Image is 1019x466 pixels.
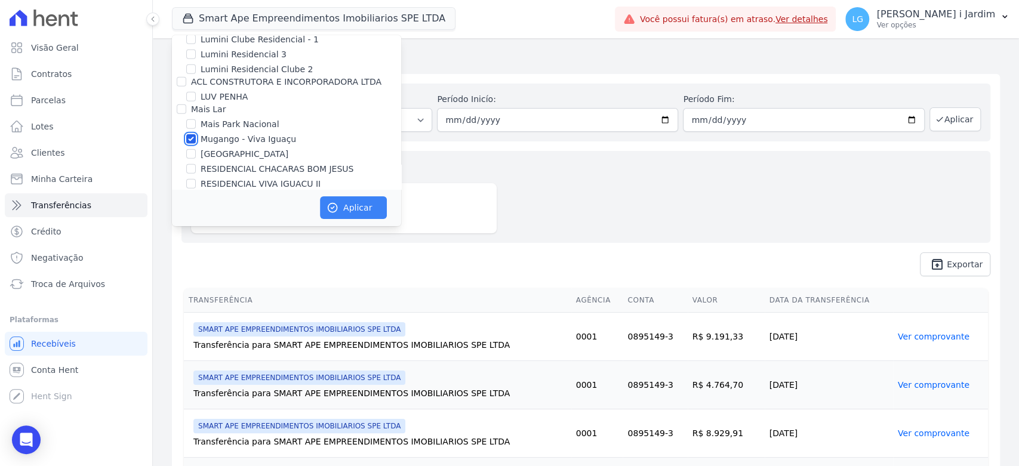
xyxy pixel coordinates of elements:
span: Recebíveis [31,338,76,350]
a: Contratos [5,62,147,86]
a: Clientes [5,141,147,165]
button: Smart Ape Empreendimentos Imobiliarios SPE LTDA [172,7,455,30]
label: Lumini Residencial Clube 2 [201,63,313,76]
label: Período Inicío: [437,93,678,106]
label: Mugango - Viva Iguaçu [201,133,296,146]
span: Crédito [31,226,61,237]
label: Mais Park Nacional [201,118,279,131]
span: Você possui fatura(s) em atraso. [640,13,828,26]
th: Agência [571,288,623,313]
span: SMART APE EMPREENDIMENTOS IMOBILIARIOS SPE LTDA [193,371,405,385]
button: Aplicar [929,107,981,131]
a: Minha Carteira [5,167,147,191]
label: Mais Lar [191,104,226,114]
label: ACL CONSTRUTORA E INCORPORADORA LTDA [191,77,381,87]
div: Open Intercom Messenger [12,425,41,454]
label: Lumini Clube Residencial - 1 [201,33,319,46]
td: 0895149-3 [623,409,687,458]
label: LUV PENHA [201,91,248,103]
span: Clientes [31,147,64,159]
a: Parcelas [5,88,147,112]
label: Lumini Residencial 3 [201,48,287,61]
span: SMART APE EMPREENDIMENTOS IMOBILIARIOS SPE LTDA [193,419,405,433]
td: 0001 [571,409,623,458]
label: RESIDENCIAL VIVA IGUACU II [201,178,321,190]
i: unarchive [930,257,944,271]
p: [PERSON_NAME] i Jardim [876,8,995,20]
span: LG [852,15,863,23]
a: unarchive Exportar [920,252,990,276]
a: Troca de Arquivos [5,272,147,296]
span: Troca de Arquivos [31,278,105,290]
td: [DATE] [765,409,893,458]
td: 0895149-3 [623,361,687,409]
td: 0001 [571,361,623,409]
th: Conta [623,288,687,313]
td: 0895149-3 [623,313,687,361]
td: [DATE] [765,361,893,409]
button: LG [PERSON_NAME] i Jardim Ver opções [836,2,1019,36]
div: Transferência para SMART APE EMPREENDIMENTOS IMOBILIARIOS SPE LTDA [193,436,567,448]
div: Transferência para SMART APE EMPREENDIMENTOS IMOBILIARIOS SPE LTDA [193,387,567,399]
a: Ver comprovante [898,332,969,341]
label: Período Fim: [683,93,924,106]
td: 0001 [571,313,623,361]
span: Contratos [31,68,72,80]
th: Valor [688,288,765,313]
button: Aplicar [320,196,387,219]
label: [GEOGRAPHIC_DATA] [201,148,288,161]
td: R$ 4.764,70 [688,361,765,409]
div: Plataformas [10,313,143,327]
span: Negativação [31,252,84,264]
a: Recebíveis [5,332,147,356]
span: Transferências [31,199,91,211]
td: R$ 9.191,33 [688,313,765,361]
span: Parcelas [31,94,66,106]
a: Negativação [5,246,147,270]
label: RESIDENCIAL CHACARAS BOM JESUS [201,163,353,175]
p: Ver opções [876,20,995,30]
td: R$ 8.929,91 [688,409,765,458]
h2: Transferências [172,48,1000,69]
a: Lotes [5,115,147,138]
th: Data da Transferência [765,288,893,313]
span: Minha Carteira [31,173,93,185]
a: Ver comprovante [898,428,969,438]
span: Conta Hent [31,364,78,376]
td: [DATE] [765,313,893,361]
a: Transferências [5,193,147,217]
a: Ver detalhes [775,14,828,24]
span: Exportar [947,261,983,268]
div: Transferência para SMART APE EMPREENDIMENTOS IMOBILIARIOS SPE LTDA [193,339,567,351]
a: Visão Geral [5,36,147,60]
th: Transferência [184,288,571,313]
span: SMART APE EMPREENDIMENTOS IMOBILIARIOS SPE LTDA [193,322,405,337]
span: Lotes [31,121,54,132]
a: Conta Hent [5,358,147,382]
a: Crédito [5,220,147,243]
a: Ver comprovante [898,380,969,390]
span: Visão Geral [31,42,79,54]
